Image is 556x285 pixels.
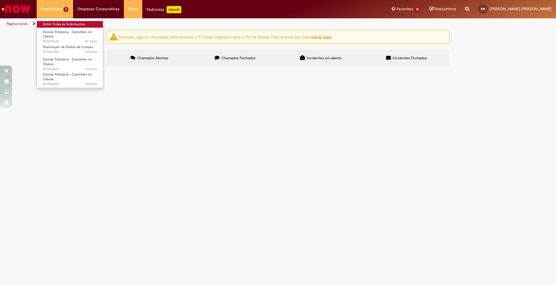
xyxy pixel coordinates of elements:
span: Incidentes Fechados [393,56,427,60]
a: Aberto R13567965 : Reativação de Pedido de Compra [37,44,103,55]
img: ServiceNow [1,3,32,15]
span: Despesas Corporativas [78,6,119,12]
span: R13554223 [43,67,97,72]
a: Aberto R13554223 : Dúvida Tributária - Caminhão no Cliente [37,56,103,69]
span: R13552020 [43,82,97,87]
time: 29/09/2025 10:18:51 [85,39,97,44]
span: 4h atrás [85,39,97,44]
span: Rascunhos [435,6,456,12]
a: clicar aqui. [312,34,332,39]
span: 7d atrás [85,82,97,86]
span: Requisições [41,6,62,12]
a: Página inicial [7,21,27,26]
span: Chamados Abertos [137,56,168,60]
time: 25/09/2025 16:47:31 [85,50,97,54]
time: 23/09/2025 09:01:26 [85,67,97,71]
span: R13575642 [43,39,97,44]
ul: Trilhas de página [5,18,366,29]
span: R13567965 [43,50,97,54]
span: 4d atrás [85,50,97,54]
span: Reativação de Pedido de Compra [43,45,93,49]
a: Aberto R13552020 : Dúvida Tributária - Caminhão no Cliente [37,71,103,84]
ul: Requisições [37,18,103,88]
p: +GenAi [167,6,181,13]
a: Exibir Todas as Solicitações [37,21,103,28]
span: Dúvida Tributária - Caminhão no Cliente [43,72,92,81]
span: Chamados Fechados [221,56,256,60]
div: Padroniza [147,6,181,13]
span: [PERSON_NAME] [PERSON_NAME] [490,6,551,11]
span: Dúvida Tributária - Caminhão no Cliente [43,57,92,66]
span: Favoritos [397,6,413,12]
span: 12 [414,7,420,12]
a: Aberto R13575642 : Dúvida Tributária - Caminhão no Cliente [37,29,103,42]
span: Incidentes em aberto [307,56,342,60]
span: KM [481,7,485,11]
span: 7d atrás [85,67,97,71]
span: Dúvida Tributária - Caminhão no Cliente [43,30,92,39]
span: 4 [63,7,69,12]
ng-bind-html: Atenção: alguns chamados relacionados a T.I foram migrados para o Portal Global. Para acessá-los,... [118,34,332,39]
span: More [128,6,138,12]
a: Rascunhos [429,6,456,12]
time: 23/09/2025 08:59:36 [85,82,97,86]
